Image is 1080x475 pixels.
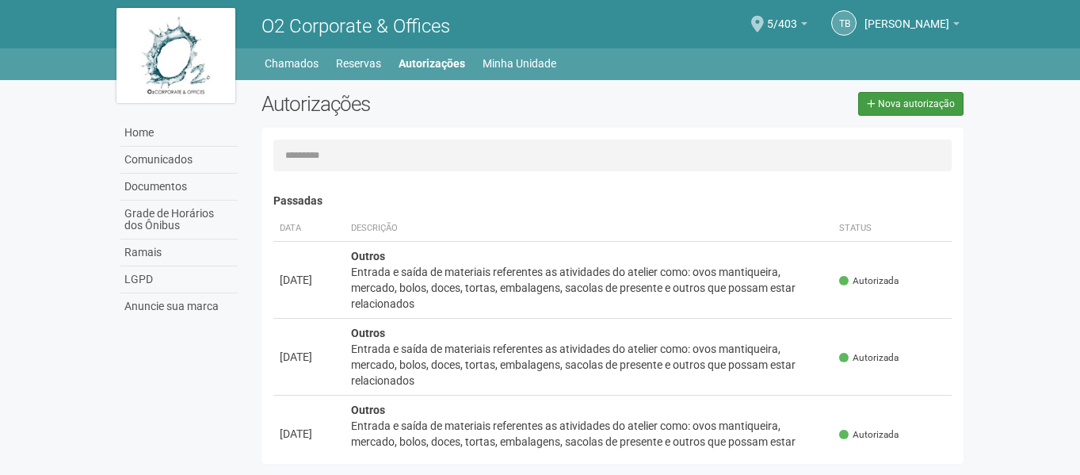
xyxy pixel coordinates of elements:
[864,2,949,30] span: Tatiana Buxbaum Grecco
[833,216,952,242] th: Status
[483,52,556,75] a: Minha Unidade
[399,52,465,75] a: Autorizações
[116,8,235,103] img: logo.jpg
[280,349,338,365] div: [DATE]
[280,272,338,288] div: [DATE]
[120,239,238,266] a: Ramais
[280,426,338,442] div: [DATE]
[351,404,385,416] strong: Outros
[120,293,238,320] a: Anuncie sua marca
[839,351,899,365] span: Autorizada
[864,20,960,33] a: [PERSON_NAME]
[351,264,827,312] div: Entrada e saída de materiais referentes as atividades do atelier como: ovos mantiqueira, mercado,...
[839,428,899,442] span: Autorizada
[878,98,955,109] span: Nova autorização
[336,52,381,75] a: Reservas
[345,216,834,242] th: Descrição
[351,327,385,339] strong: Outros
[767,2,797,30] span: 5/403
[351,250,385,262] strong: Outros
[120,201,238,239] a: Grade de Horários dos Ônibus
[120,266,238,293] a: LGPD
[261,15,450,37] span: O2 Corporate & Offices
[351,418,827,465] div: Entrada e saída de materiais referentes as atividades do atelier como: ovos mantiqueira, mercado,...
[261,92,601,116] h2: Autorizações
[265,52,319,75] a: Chamados
[120,120,238,147] a: Home
[839,274,899,288] span: Autorizada
[120,174,238,201] a: Documentos
[273,195,952,207] h4: Passadas
[858,92,964,116] a: Nova autorização
[351,341,827,389] div: Entrada e saída de materiais referentes as atividades do atelier como: ovos mantiqueira, mercado,...
[767,20,807,33] a: 5/403
[831,10,857,36] a: TB
[120,147,238,174] a: Comunicados
[273,216,345,242] th: Data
